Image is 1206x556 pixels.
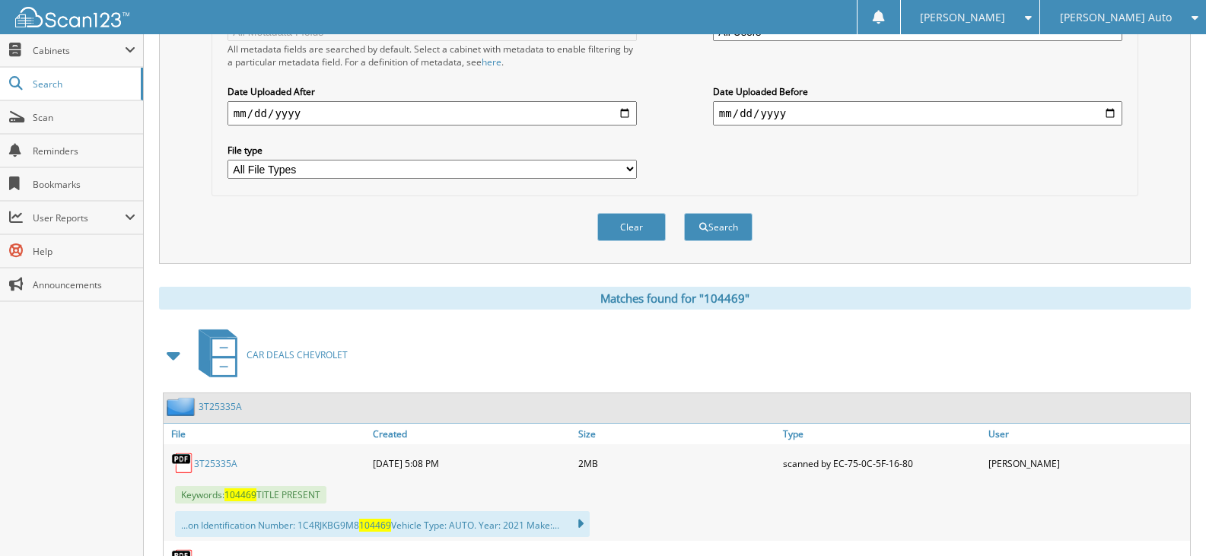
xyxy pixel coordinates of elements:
span: Search [33,78,133,91]
div: All metadata fields are searched by default. Select a cabinet with metadata to enable filtering b... [228,43,637,68]
label: Date Uploaded Before [713,85,1122,98]
span: Help [33,245,135,258]
a: File [164,424,369,444]
img: scan123-logo-white.svg [15,7,129,27]
span: Keywords: TITLE PRESENT [175,486,326,504]
div: scanned by EC-75-0C-5F-16-80 [779,448,985,478]
span: Scan [33,111,135,124]
input: end [713,101,1122,125]
span: 104469 [224,488,256,501]
a: Size [574,424,780,444]
span: Announcements [33,278,135,291]
label: Date Uploaded After [228,85,637,98]
button: Search [684,213,753,241]
span: CAR DEALS CHEVROLET [247,348,348,361]
a: Type [779,424,985,444]
span: User Reports [33,211,125,224]
span: Cabinets [33,44,125,57]
a: 3T25335A [194,457,237,470]
span: 104469 [359,519,391,532]
div: Matches found for "104469" [159,287,1191,310]
img: folder2.png [167,397,199,416]
div: 2MB [574,448,780,478]
input: start [228,101,637,125]
a: Created [369,424,574,444]
a: CAR DEALS CHEVROLET [189,325,348,385]
a: here [482,56,501,68]
span: [PERSON_NAME] [920,13,1005,22]
label: File type [228,144,637,157]
a: 3T25335A [199,400,242,413]
span: [PERSON_NAME] Auto [1060,13,1172,22]
button: Clear [597,213,666,241]
div: ...on Identification Number: 1C4RJKBG9M8 Vehicle Type: AUTO. Year: 2021 Make:... [175,511,590,537]
span: Bookmarks [33,178,135,191]
span: Reminders [33,145,135,157]
img: PDF.png [171,452,194,475]
a: User [985,424,1190,444]
div: [DATE] 5:08 PM [369,448,574,478]
div: [PERSON_NAME] [985,448,1190,478]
